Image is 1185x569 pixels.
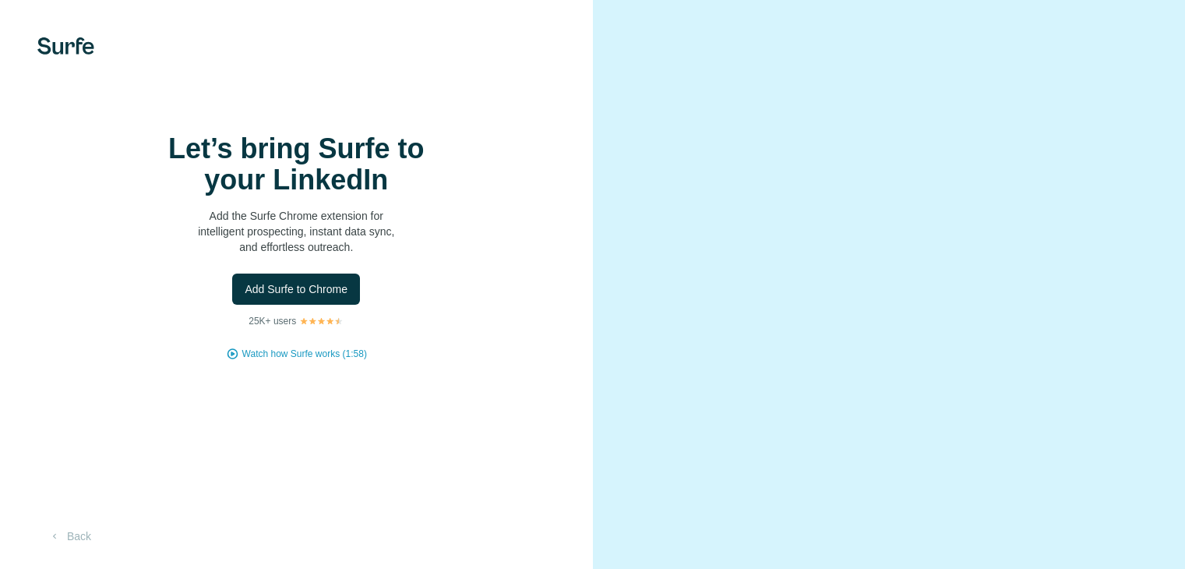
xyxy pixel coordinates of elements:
img: Rating Stars [299,316,344,326]
p: Add the Surfe Chrome extension for intelligent prospecting, instant data sync, and effortless out... [140,208,452,255]
button: Watch how Surfe works (1:58) [242,347,367,361]
img: Surfe's logo [37,37,94,55]
span: Add Surfe to Chrome [245,281,347,297]
p: 25K+ users [249,314,296,328]
button: Back [37,522,102,550]
button: Add Surfe to Chrome [232,274,360,305]
h1: Let’s bring Surfe to your LinkedIn [140,133,452,196]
